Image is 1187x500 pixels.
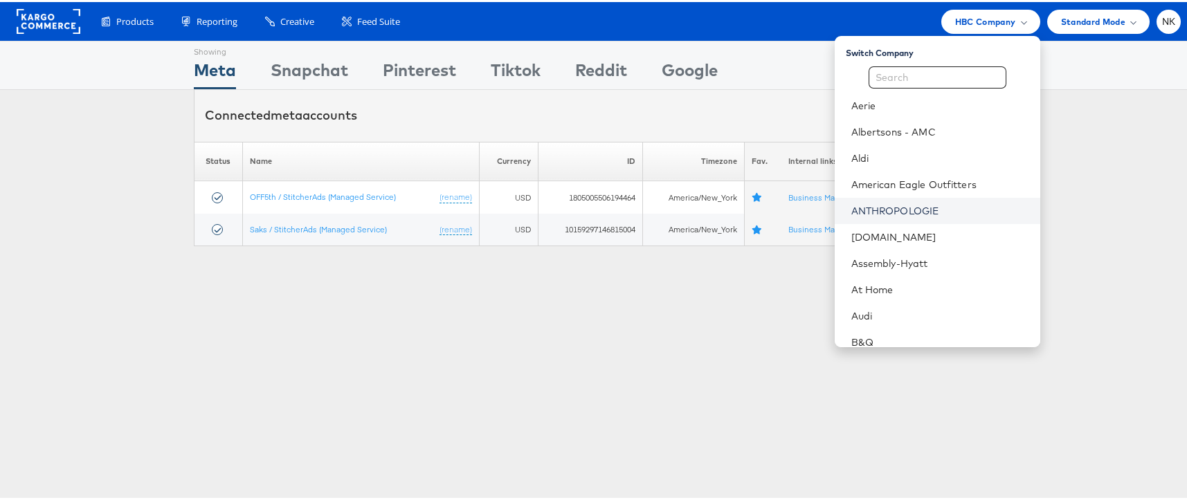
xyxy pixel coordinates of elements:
[383,56,456,87] div: Pinterest
[662,56,718,87] div: Google
[955,12,1016,27] span: HBC Company
[851,123,1029,137] a: Albertsons - AMC
[851,149,1029,163] a: Aldi
[851,97,1029,111] a: Aerie
[194,56,236,87] div: Meta
[197,13,237,26] span: Reporting
[643,140,745,179] th: Timezone
[538,212,643,244] td: 10159297146815004
[479,212,538,244] td: USD
[851,281,1029,295] a: At Home
[250,222,387,232] a: Saks / StitcherAds (Managed Service)
[479,140,538,179] th: Currency
[788,222,864,232] a: Business Manager
[357,13,400,26] span: Feed Suite
[643,179,745,212] td: America/New_York
[643,212,745,244] td: America/New_York
[1061,12,1125,27] span: Standard Mode
[242,140,479,179] th: Name
[851,202,1029,216] a: ANTHROPOLOGIE
[1162,15,1176,24] span: NK
[116,13,154,26] span: Products
[250,189,396,200] a: OFF5th / StitcherAds (Managed Service)
[194,140,243,179] th: Status
[846,39,1040,57] div: Switch Company
[851,254,1029,268] a: Assembly-Hyatt
[280,13,314,26] span: Creative
[851,228,1029,242] a: [DOMAIN_NAME]
[788,190,864,201] a: Business Manager
[538,179,643,212] td: 1805005506194464
[194,39,236,56] div: Showing
[851,333,1029,347] a: B&Q
[271,56,348,87] div: Snapchat
[205,104,357,122] div: Connected accounts
[869,64,1006,86] input: Search
[491,56,541,87] div: Tiktok
[851,307,1029,321] a: Audi
[851,176,1029,189] a: American Eagle Outfitters
[440,222,472,234] a: (rename)
[575,56,627,87] div: Reddit
[538,140,643,179] th: ID
[479,179,538,212] td: USD
[440,189,472,201] a: (rename)
[271,105,302,121] span: meta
